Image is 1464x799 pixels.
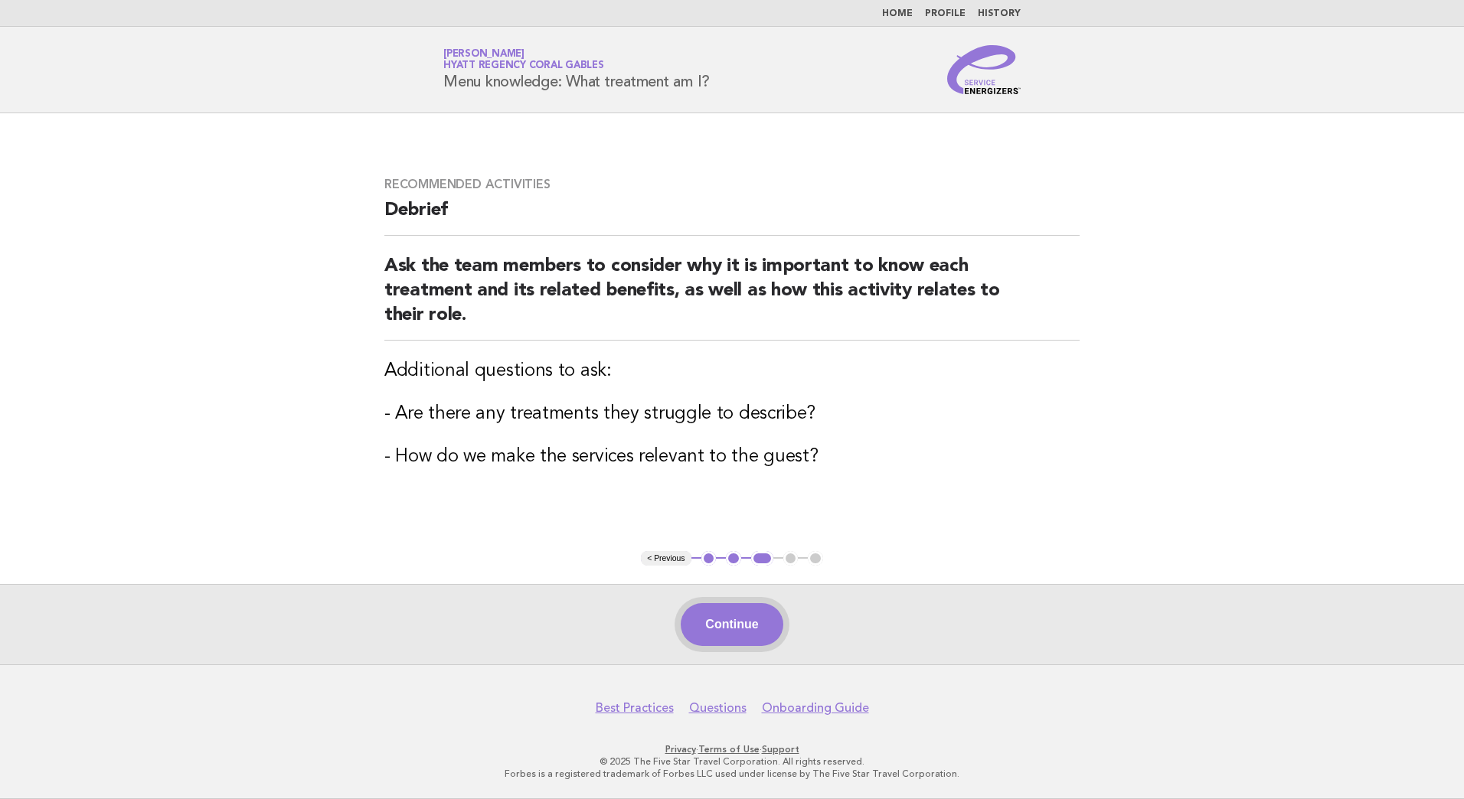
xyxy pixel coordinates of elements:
[681,603,783,646] button: Continue
[596,700,674,716] a: Best Practices
[978,9,1021,18] a: History
[751,551,773,566] button: 3
[947,45,1021,94] img: Service Energizers
[443,49,604,70] a: [PERSON_NAME]Hyatt Regency Coral Gables
[762,744,799,755] a: Support
[384,198,1080,236] h2: Debrief
[263,768,1201,780] p: Forbes is a registered trademark of Forbes LLC used under license by The Five Star Travel Corpora...
[384,445,1080,469] h3: - How do we make the services relevant to the guest?
[641,551,691,566] button: < Previous
[384,177,1080,192] h3: Recommended activities
[698,744,760,755] a: Terms of Use
[882,9,913,18] a: Home
[689,700,747,716] a: Questions
[443,61,604,71] span: Hyatt Regency Coral Gables
[726,551,741,566] button: 2
[443,50,710,90] h1: Menu knowledge: What treatment am I?
[384,254,1080,341] h2: Ask the team members to consider why it is important to know each treatment and its related benef...
[701,551,717,566] button: 1
[665,744,696,755] a: Privacy
[925,9,966,18] a: Profile
[263,743,1201,755] p: · ·
[384,402,1080,426] h3: - Are there any treatments they struggle to describe?
[762,700,869,716] a: Onboarding Guide
[263,755,1201,768] p: © 2025 The Five Star Travel Corporation. All rights reserved.
[384,359,1080,383] h3: Additional questions to ask:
